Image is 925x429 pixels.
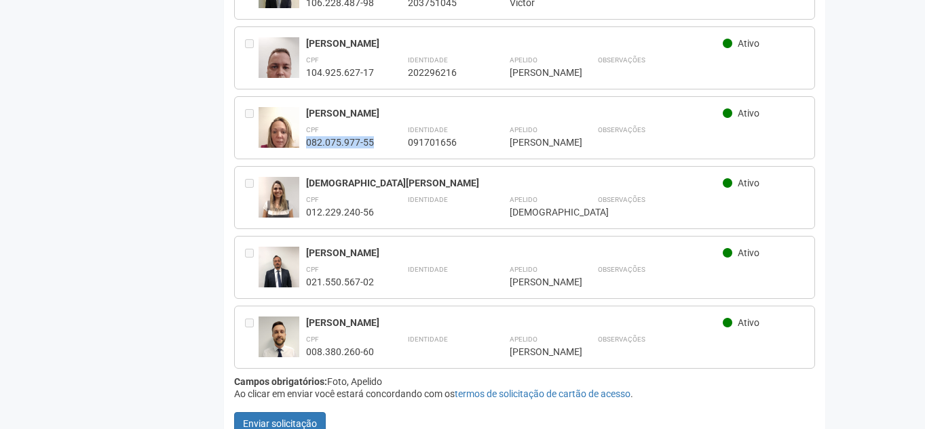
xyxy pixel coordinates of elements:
div: [PERSON_NAME] [306,107,723,119]
div: [PERSON_NAME] [510,136,564,148]
div: [DEMOGRAPHIC_DATA][PERSON_NAME] [306,177,723,189]
strong: Observações [598,266,645,273]
div: [PERSON_NAME] [510,66,564,79]
span: Ativo [738,108,759,119]
strong: CPF [306,196,319,203]
strong: Identidade [408,126,448,134]
strong: Observações [598,196,645,203]
img: user.jpg [259,316,299,371]
strong: Apelido [510,126,537,134]
strong: Apelido [510,266,537,273]
div: 012.229.240-56 [306,206,374,218]
div: [PERSON_NAME] [306,316,723,329]
strong: Observações [598,56,645,64]
div: Entre em contato com a Aministração para solicitar o cancelamento ou 2a via [245,37,259,79]
div: Entre em contato com a Aministração para solicitar o cancelamento ou 2a via [245,247,259,288]
strong: Observações [598,335,645,343]
strong: Apelido [510,196,537,203]
div: Entre em contato com a Aministração para solicitar o cancelamento ou 2a via [245,316,259,358]
span: Ativo [738,38,759,49]
div: 021.550.567-02 [306,276,374,288]
strong: CPF [306,266,319,273]
a: termos de solicitação de cartão de acesso [455,388,630,399]
div: 082.075.977-55 [306,136,374,148]
div: [PERSON_NAME] [306,37,723,49]
div: 104.925.627-17 [306,66,374,79]
strong: Apelido [510,335,537,343]
div: Entre em contato com a Aministração para solicitar o cancelamento ou 2a via [245,177,259,218]
strong: Identidade [408,56,448,64]
div: Ao clicar em enviar você estará concordando com os . [234,388,816,400]
div: [PERSON_NAME] [306,247,723,259]
span: Ativo [738,317,759,328]
strong: Identidade [408,266,448,273]
div: [DEMOGRAPHIC_DATA] [510,206,564,218]
div: 091701656 [408,136,476,148]
img: user.jpg [259,177,299,219]
div: Foto, Apelido [234,375,816,388]
div: Entre em contato com a Aministração para solicitar o cancelamento ou 2a via [245,107,259,148]
strong: Campos obrigatórios: [234,376,327,387]
div: [PERSON_NAME] [510,276,564,288]
strong: Identidade [408,196,448,203]
strong: CPF [306,56,319,64]
img: user.jpg [259,247,299,287]
div: [PERSON_NAME] [510,346,564,358]
strong: CPF [306,335,319,343]
img: user.jpg [259,37,299,110]
strong: Observações [598,126,645,134]
img: user.jpg [259,107,299,161]
span: Ativo [738,247,759,258]
strong: CPF [306,126,319,134]
strong: Apelido [510,56,537,64]
div: 202296216 [408,66,476,79]
strong: Identidade [408,335,448,343]
div: 008.380.260-60 [306,346,374,358]
span: Ativo [738,178,759,188]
